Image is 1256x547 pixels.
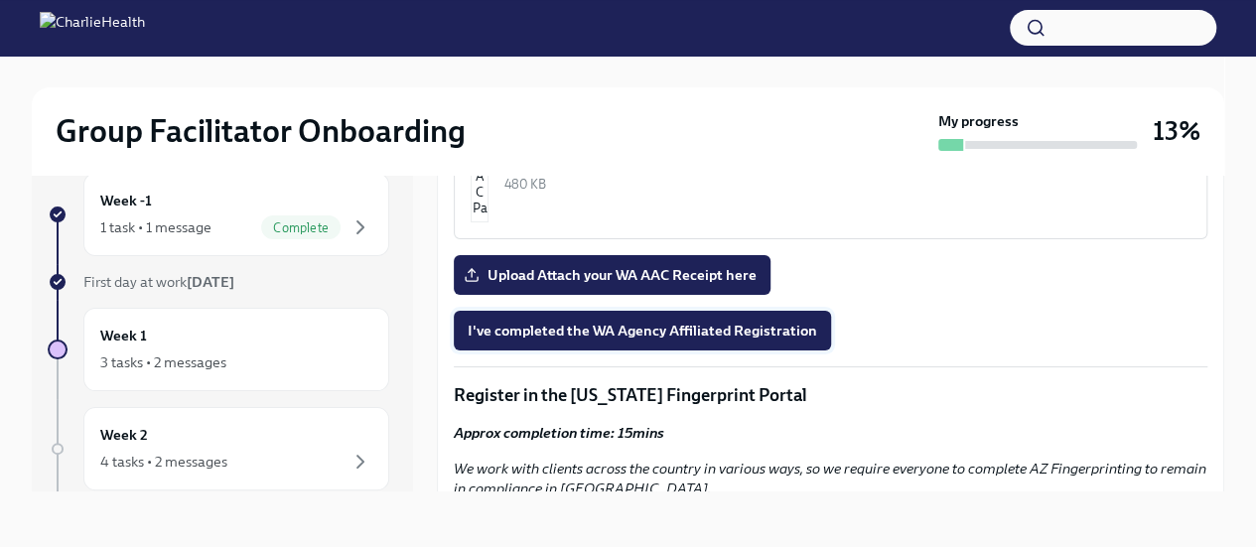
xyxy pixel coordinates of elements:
[48,173,389,256] a: Week -11 task • 1 messageComplete
[100,424,148,446] h6: Week 2
[504,175,1190,194] div: 480 KB
[100,352,226,372] div: 3 tasks • 2 messages
[454,383,1207,407] p: Register in the [US_STATE] Fingerprint Portal
[261,220,341,235] span: Complete
[454,424,664,442] strong: Approx completion time: 15mins
[56,111,466,151] h2: Group Facilitator Onboarding
[454,255,770,295] label: Upload Attach your WA AAC Receipt here
[100,217,211,237] div: 1 task • 1 message
[938,111,1019,131] strong: My progress
[100,452,227,472] div: 4 tasks • 2 messages
[83,273,234,291] span: First day at work
[1153,113,1200,149] h3: 13%
[48,308,389,391] a: Week 13 tasks • 2 messages
[187,273,234,291] strong: [DATE]
[454,311,831,350] button: I've completed the WA Agency Affiliated Registration
[48,272,389,292] a: First day at work[DATE]
[48,407,389,490] a: Week 24 tasks • 2 messages
[100,325,147,346] h6: Week 1
[468,321,817,341] span: I've completed the WA Agency Affiliated Registration
[468,265,757,285] span: Upload Attach your WA AAC Receipt here
[40,12,145,44] img: CharlieHealth
[454,460,1206,497] em: We work with clients across the country in various ways, so we require everyone to complete AZ Fi...
[100,190,152,211] h6: Week -1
